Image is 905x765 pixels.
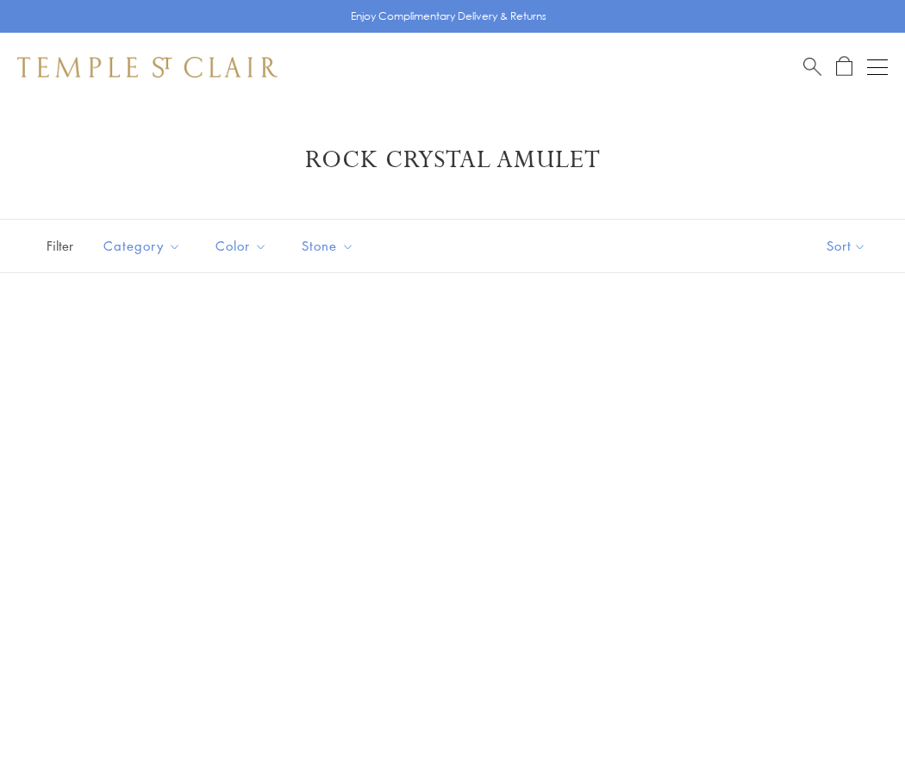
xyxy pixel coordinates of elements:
[788,220,905,272] button: Show sort by
[836,56,852,78] a: Open Shopping Bag
[43,145,862,176] h1: Rock Crystal Amulet
[867,57,888,78] button: Open navigation
[17,57,278,78] img: Temple St. Clair
[203,227,280,265] button: Color
[207,235,280,257] span: Color
[90,227,194,265] button: Category
[293,235,367,257] span: Stone
[289,227,367,265] button: Stone
[351,8,546,25] p: Enjoy Complimentary Delivery & Returns
[803,56,821,78] a: Search
[95,235,194,257] span: Category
